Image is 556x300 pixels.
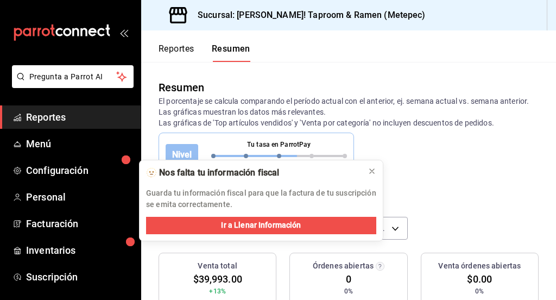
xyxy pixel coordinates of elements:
p: Tu tasa en ParrotPay [211,140,347,149]
span: Facturación [26,216,132,231]
h3: Venta órdenes abiertas [438,260,521,272]
button: Pregunta a Parrot AI [12,65,134,88]
span: Reportes [26,110,132,124]
span: Personal [26,190,132,204]
button: Resumen [212,43,250,62]
a: Pregunta a Parrot AI [8,79,134,90]
h3: Sucursal: [PERSON_NAME]! Taproom & Ramen (Metepec) [189,9,426,22]
span: Suscripción [26,270,132,284]
div: Resumen [159,79,204,96]
span: Ir a Llenar Información [221,220,301,231]
div: navigation tabs [159,43,250,62]
span: Pregunta a Parrot AI [29,71,117,83]
span: Menú [26,136,132,151]
span: Inventarios [26,243,132,258]
p: Guarda tu información fiscal para que la factura de tu suscripción se emita correctamente. [146,187,376,210]
span: Configuración [26,163,132,178]
h3: Órdenes abiertas [313,260,374,272]
span: 0 [346,272,351,286]
div: Nivel 3 [166,144,198,177]
span: $0.00 [467,272,492,286]
button: open_drawer_menu [119,28,128,37]
button: Ir a Llenar Información [146,217,376,234]
p: El porcentaje se calcula comparando el período actual con el anterior, ej. semana actual vs. sema... [159,96,539,128]
h3: Venta total [198,260,237,272]
button: Reportes [159,43,194,62]
span: +13% [209,286,226,296]
span: $39,993.00 [193,272,242,286]
span: 0% [344,286,353,296]
span: 0% [475,286,484,296]
div: 🫥 Nos falta tu información fiscal [146,167,359,179]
